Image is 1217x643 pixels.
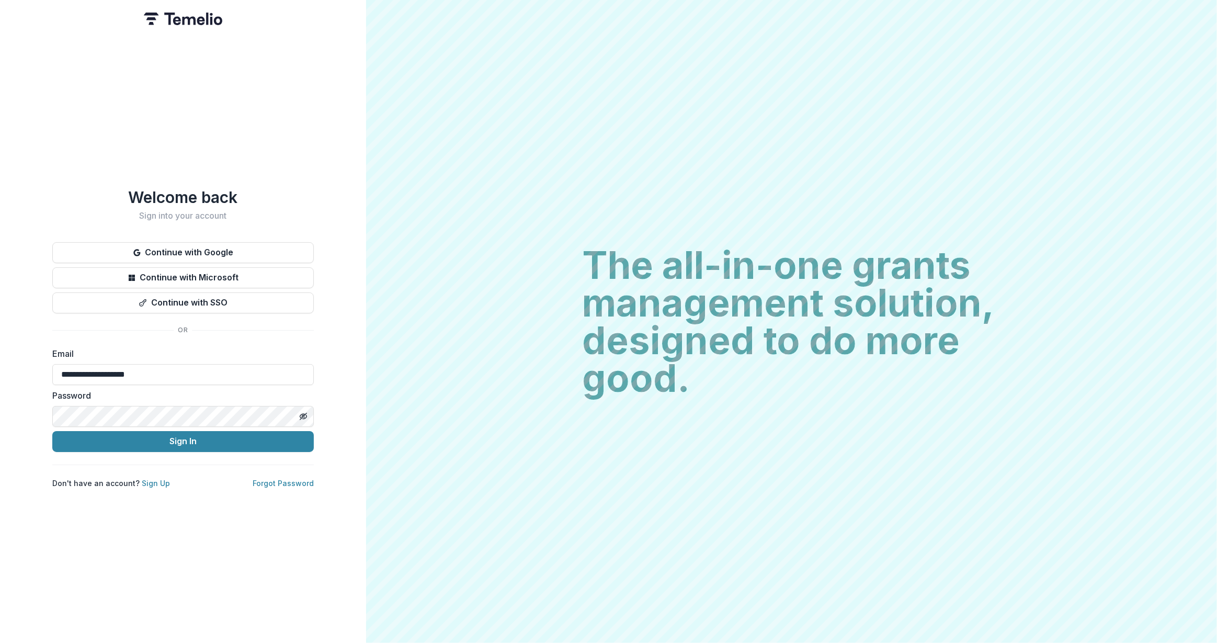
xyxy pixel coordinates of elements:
label: Email [52,347,308,360]
button: Toggle password visibility [295,408,312,425]
p: Don't have an account? [52,478,170,489]
label: Password [52,389,308,402]
a: Sign Up [142,479,170,488]
h1: Welcome back [52,188,314,207]
button: Continue with Google [52,242,314,263]
h2: Sign into your account [52,211,314,221]
button: Continue with Microsoft [52,267,314,288]
button: Sign In [52,431,314,452]
img: Temelio [144,13,222,25]
button: Continue with SSO [52,292,314,313]
a: Forgot Password [253,479,314,488]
